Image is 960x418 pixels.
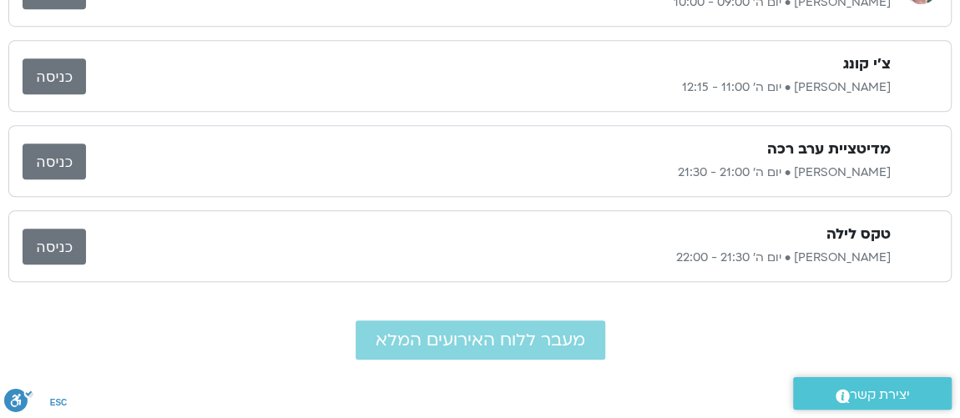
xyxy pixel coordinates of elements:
[23,229,86,264] a: כניסה
[904,141,937,174] img: נעם גרייף
[86,248,891,268] p: [PERSON_NAME] • יום ה׳ 21:30 - 22:00
[376,330,585,350] span: מעבר ללוח האירועים המלא
[356,320,605,360] a: מעבר ללוח האירועים המלא
[23,58,86,94] a: כניסה
[850,384,910,406] span: יצירת קשר
[86,78,891,98] p: [PERSON_NAME] • יום ה׳ 11:00 - 12:15
[904,226,937,259] img: ענת דוד
[767,139,891,159] h3: מדיטציית ערב רכה
[904,56,937,89] img: אריאל מירוז
[86,163,891,183] p: [PERSON_NAME] • יום ה׳ 21:00 - 21:30
[843,54,891,74] h3: צ'י קונג
[23,144,86,179] a: כניסה
[793,377,952,410] a: יצירת קשר
[826,224,891,244] h3: טקס לילה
